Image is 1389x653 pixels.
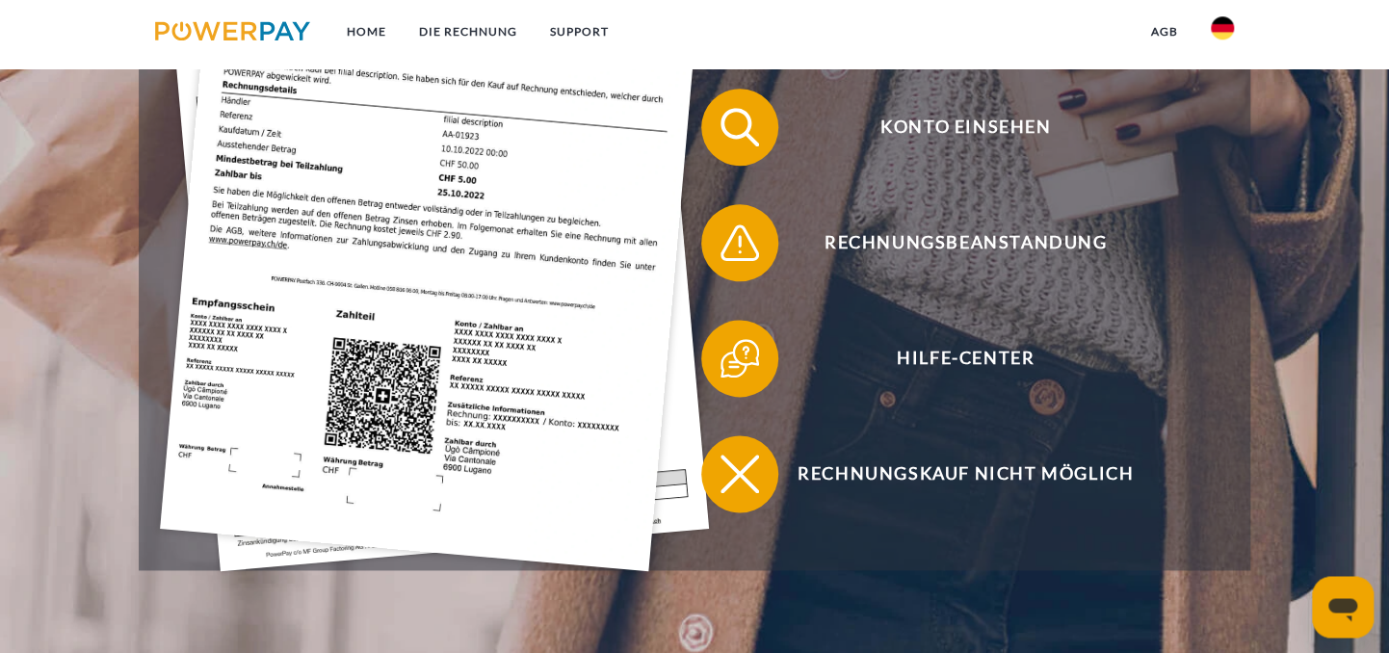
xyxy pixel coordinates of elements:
[330,14,403,49] a: Home
[1135,14,1194,49] a: agb
[729,435,1201,512] span: Rechnungskauf nicht möglich
[716,334,764,382] img: qb_help.svg
[1312,576,1374,638] iframe: Schaltfläche zum Öffnen des Messaging-Fensters
[701,89,1202,166] button: Konto einsehen
[701,320,1202,397] button: Hilfe-Center
[701,204,1202,281] button: Rechnungsbeanstandung
[729,89,1201,166] span: Konto einsehen
[1211,16,1234,39] img: de
[701,435,1202,512] button: Rechnungskauf nicht möglich
[716,219,764,267] img: qb_warning.svg
[716,450,764,498] img: qb_close.svg
[534,14,625,49] a: SUPPORT
[729,320,1201,397] span: Hilfe-Center
[155,21,310,40] img: logo-powerpay.svg
[716,103,764,151] img: qb_search.svg
[729,204,1201,281] span: Rechnungsbeanstandung
[403,14,534,49] a: DIE RECHNUNG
